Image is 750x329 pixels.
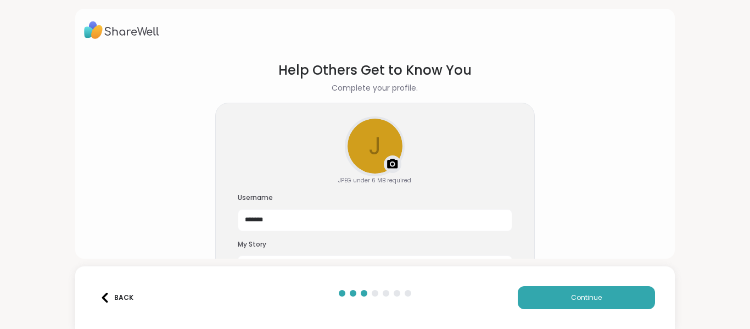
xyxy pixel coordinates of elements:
span: Continue [571,293,602,303]
h2: Complete your profile. [332,82,418,94]
h3: My Story [238,240,512,249]
h1: Help Others Get to Know You [278,60,472,80]
img: ShareWell Logo [84,18,159,43]
div: JPEG under 6 MB required [338,176,411,185]
button: Continue [518,286,655,309]
div: Back [100,293,133,303]
button: Back [95,286,139,309]
h3: Username [238,193,512,203]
